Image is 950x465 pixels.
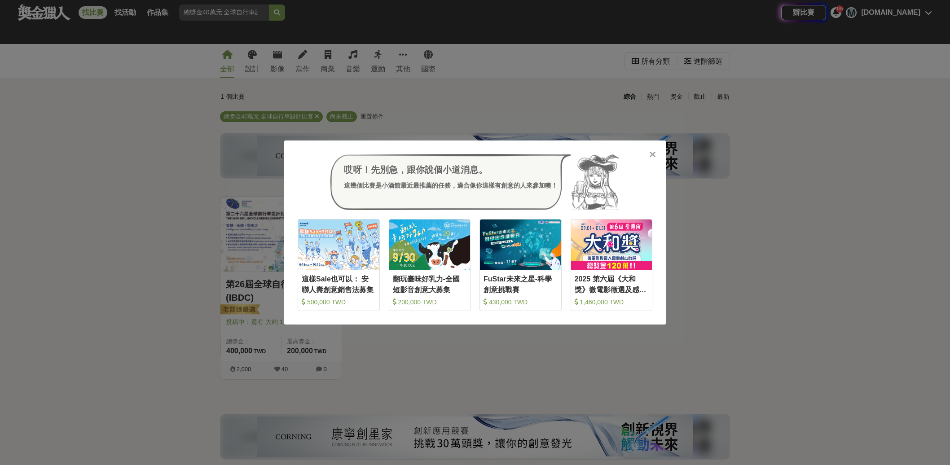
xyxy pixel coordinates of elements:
div: 2025 第六屆《大和獎》微電影徵選及感人實事分享 [575,274,649,294]
a: Cover Image翻玩臺味好乳力-全國短影音創意大募集 200,000 TWD [389,219,471,311]
div: 哎呀！先別急，跟你說個小道消息。 [344,163,558,176]
div: 這幾個比賽是小酒館最近最推薦的任務，適合像你這樣有創意的人來參加噢！ [344,181,558,190]
div: FuStar未來之星-科學創意挑戰賽 [484,274,558,294]
div: 200,000 TWD [393,298,467,307]
img: Cover Image [571,219,652,269]
div: 1,460,000 TWD [575,298,649,307]
img: Cover Image [389,219,471,269]
img: Cover Image [298,219,379,269]
a: Cover Image這樣Sale也可以： 安聯人壽創意銷售法募集 500,000 TWD [298,219,380,311]
a: Cover Image2025 第六屆《大和獎》微電影徵選及感人實事分享 1,460,000 TWD [571,219,653,311]
a: Cover ImageFuStar未來之星-科學創意挑戰賽 430,000 TWD [479,219,562,311]
div: 翻玩臺味好乳力-全國短影音創意大募集 [393,274,467,294]
div: 500,000 TWD [302,298,376,307]
img: Cover Image [480,219,561,269]
div: 430,000 TWD [484,298,558,307]
div: 這樣Sale也可以： 安聯人壽創意銷售法募集 [302,274,376,294]
img: Avatar [571,154,620,211]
